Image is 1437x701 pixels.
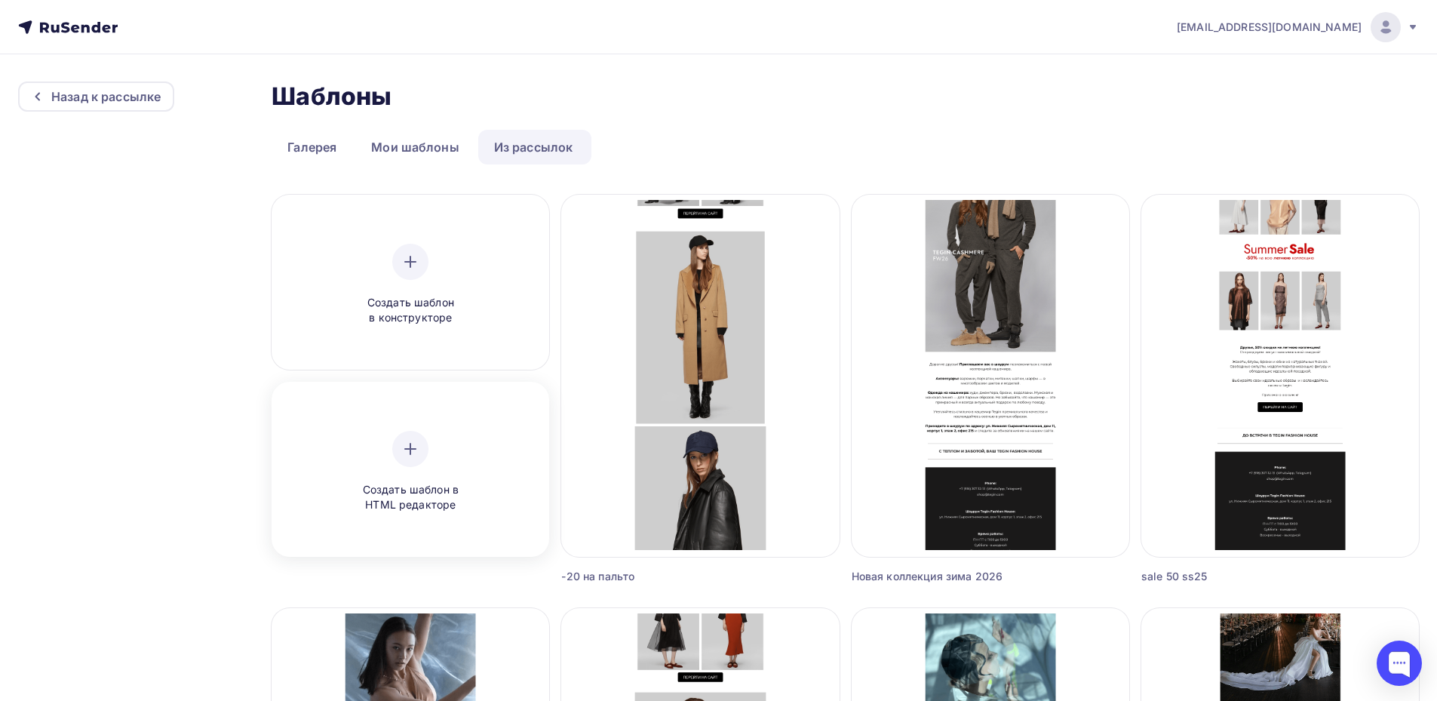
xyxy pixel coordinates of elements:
div: Новая коллекция зима 2026 [852,569,1060,584]
a: Галерея [272,130,352,164]
span: Создать шаблон в конструкторе [339,295,482,326]
h2: Шаблоны [272,81,391,112]
a: Из рассылок [478,130,589,164]
div: -20 на пальто [561,569,769,584]
span: [EMAIL_ADDRESS][DOMAIN_NAME] [1177,20,1362,35]
a: Мои шаблоны [355,130,475,164]
div: Назад к рассылке [51,88,161,106]
a: [EMAIL_ADDRESS][DOMAIN_NAME] [1177,12,1419,42]
span: Создать шаблон в HTML редакторе [339,482,482,513]
div: sale 50 ss25 [1141,569,1349,584]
